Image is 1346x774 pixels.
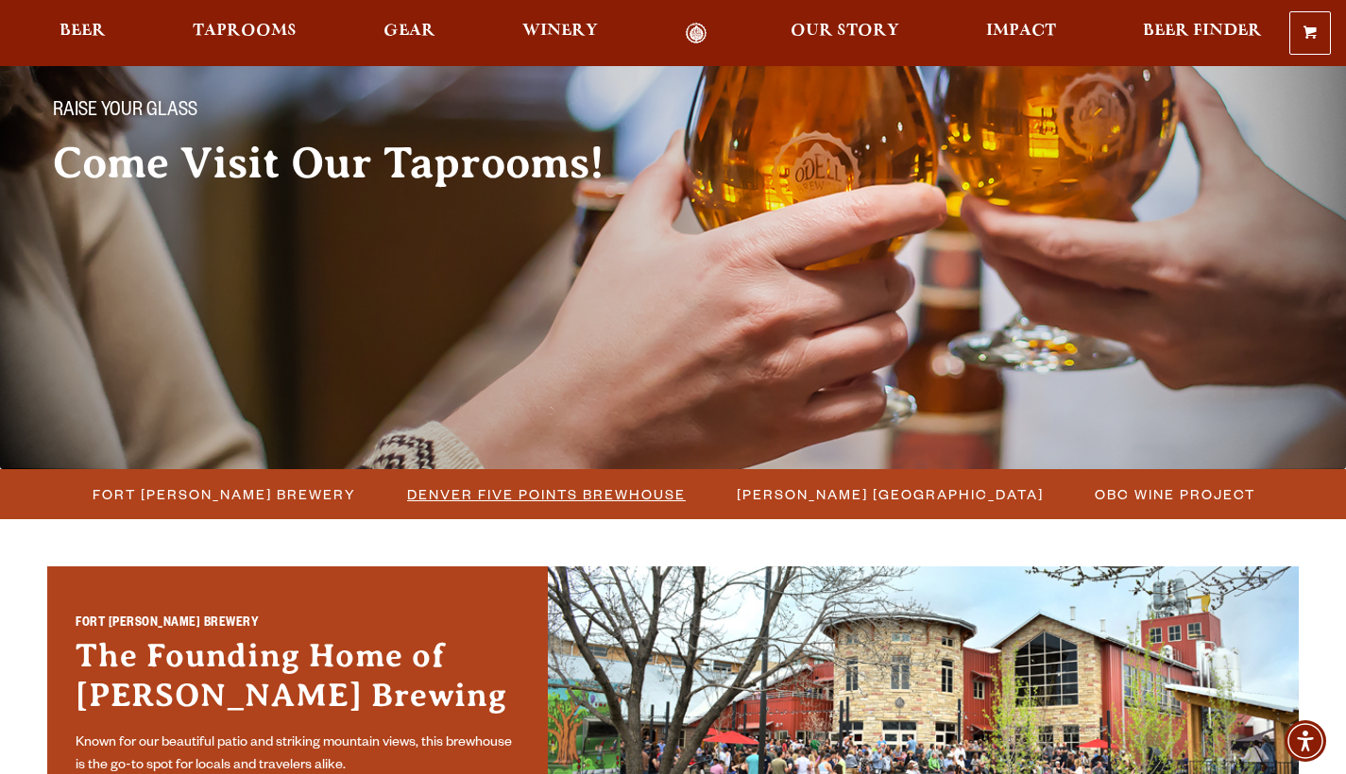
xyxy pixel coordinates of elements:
[47,23,118,44] a: Beer
[1143,24,1262,39] span: Beer Finder
[791,24,899,39] span: Our Story
[1131,23,1274,44] a: Beer Finder
[1095,480,1255,508] span: OBC Wine Project
[53,100,197,125] span: Raise your glass
[76,614,520,636] h2: Fort [PERSON_NAME] Brewery
[1285,720,1326,762] div: Accessibility Menu
[974,23,1068,44] a: Impact
[383,24,435,39] span: Gear
[93,480,356,508] span: Fort [PERSON_NAME] Brewery
[407,480,686,508] span: Denver Five Points Brewhouse
[986,24,1056,39] span: Impact
[193,24,297,39] span: Taprooms
[522,24,598,39] span: Winery
[53,140,642,187] h2: Come Visit Our Taprooms!
[778,23,912,44] a: Our Story
[660,23,731,44] a: Odell Home
[180,23,309,44] a: Taprooms
[725,480,1053,508] a: [PERSON_NAME] [GEOGRAPHIC_DATA]
[371,23,448,44] a: Gear
[396,480,695,508] a: Denver Five Points Brewhouse
[76,636,520,725] h3: The Founding Home of [PERSON_NAME] Brewing
[737,480,1044,508] span: [PERSON_NAME] [GEOGRAPHIC_DATA]
[510,23,610,44] a: Winery
[60,24,106,39] span: Beer
[81,480,366,508] a: Fort [PERSON_NAME] Brewery
[1083,480,1265,508] a: OBC Wine Project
